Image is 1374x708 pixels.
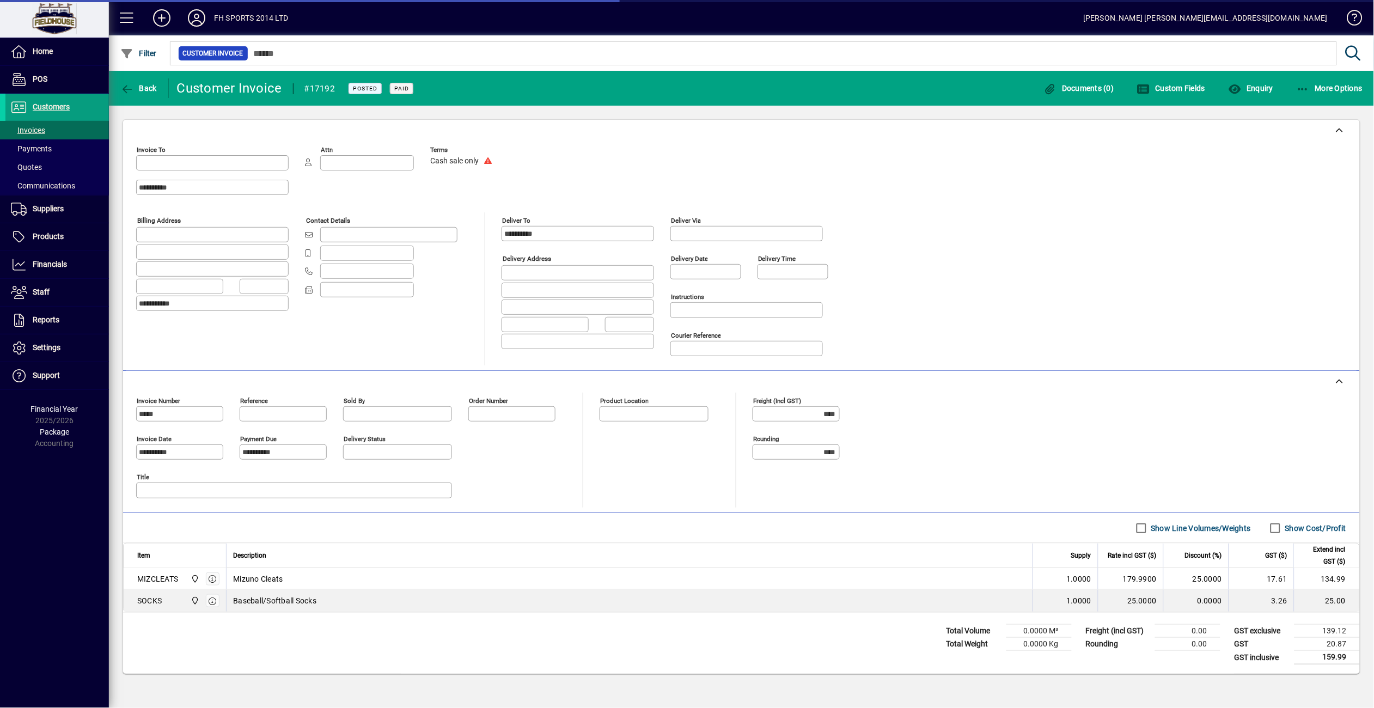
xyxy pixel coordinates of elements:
span: Documents (0) [1043,84,1114,93]
span: Posted [353,85,377,92]
td: 0.00 [1155,638,1220,651]
mat-label: Product location [600,397,649,405]
span: Invoices [11,126,45,135]
mat-label: Invoice To [137,146,166,154]
mat-label: Reference [240,397,268,405]
mat-label: Invoice number [137,397,180,405]
span: Terms [430,147,496,154]
td: 0.0000 Kg [1006,638,1072,651]
a: Staff [5,279,109,306]
span: Paid [394,85,409,92]
mat-label: Freight (incl GST) [753,397,802,405]
mat-label: Courier Reference [671,332,721,339]
mat-label: Rounding [753,435,779,443]
td: Freight (incl GST) [1080,625,1155,638]
td: 159.99 [1294,651,1360,664]
button: Documents (0) [1041,78,1117,98]
span: Suppliers [33,204,64,213]
mat-label: Delivery time [758,255,796,263]
mat-label: Payment due [240,435,277,443]
button: Profile [179,8,214,28]
div: SOCKS [137,595,162,606]
a: Financials [5,251,109,278]
span: Settings [33,343,60,352]
td: 134.99 [1294,568,1359,590]
mat-label: Sold by [344,397,365,405]
button: More Options [1294,78,1366,98]
span: Filter [120,49,157,58]
app-page-header-button: Back [109,78,169,98]
a: Suppliers [5,196,109,223]
a: Products [5,223,109,251]
mat-label: Invoice date [137,435,172,443]
span: Quotes [11,163,42,172]
span: Back [120,84,157,93]
span: Support [33,371,60,380]
td: 139.12 [1294,625,1360,638]
span: More Options [1297,84,1363,93]
span: Cash sale only [430,157,479,166]
span: Extend incl GST ($) [1301,544,1346,567]
span: Products [33,232,64,241]
span: Central [188,573,200,585]
div: [PERSON_NAME] [PERSON_NAME][EMAIL_ADDRESS][DOMAIN_NAME] [1083,9,1328,27]
td: 25.00 [1294,590,1359,612]
mat-label: Delivery date [671,255,708,263]
td: Total Weight [941,638,1006,651]
div: #17192 [304,80,335,97]
td: 0.00 [1155,625,1220,638]
div: 25.0000 [1105,595,1157,606]
button: Back [118,78,160,98]
td: GST [1229,638,1294,651]
td: Rounding [1080,638,1155,651]
span: Reports [33,315,59,324]
td: 3.26 [1229,590,1294,612]
mat-label: Order number [469,397,508,405]
a: Support [5,362,109,389]
label: Show Line Volumes/Weights [1149,523,1251,534]
mat-label: Delivery status [344,435,386,443]
span: Payments [11,144,52,153]
a: Payments [5,139,109,158]
a: Settings [5,334,109,362]
mat-label: Attn [321,146,333,154]
span: Enquiry [1228,84,1273,93]
mat-label: Instructions [671,293,704,301]
span: Communications [11,181,75,190]
a: Invoices [5,121,109,139]
span: Customers [33,102,70,111]
td: 25.0000 [1163,568,1229,590]
mat-label: Title [137,473,149,481]
a: Knowledge Base [1339,2,1360,38]
a: Home [5,38,109,65]
span: Financials [33,260,67,268]
mat-label: Deliver via [671,217,701,224]
td: GST inclusive [1229,651,1294,664]
td: GST exclusive [1229,625,1294,638]
div: FH SPORTS 2014 LTD [214,9,288,27]
span: Baseball/Softball Socks [233,595,316,606]
span: Supply [1071,550,1091,561]
button: Enquiry [1225,78,1276,98]
td: 0.0000 [1163,590,1229,612]
span: Home [33,47,53,56]
button: Add [144,8,179,28]
span: Description [233,550,266,561]
label: Show Cost/Profit [1283,523,1346,534]
span: Custom Fields [1137,84,1206,93]
span: Discount (%) [1185,550,1222,561]
td: 17.61 [1229,568,1294,590]
button: Filter [118,44,160,63]
span: Package [40,428,69,436]
span: Central [188,595,200,607]
a: Communications [5,176,109,195]
span: 1.0000 [1067,595,1092,606]
td: 0.0000 M³ [1006,625,1072,638]
span: Customer Invoice [183,48,243,59]
a: Quotes [5,158,109,176]
a: POS [5,66,109,93]
div: MIZCLEATS [137,573,178,584]
td: 20.87 [1294,638,1360,651]
a: Reports [5,307,109,334]
span: POS [33,75,47,83]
